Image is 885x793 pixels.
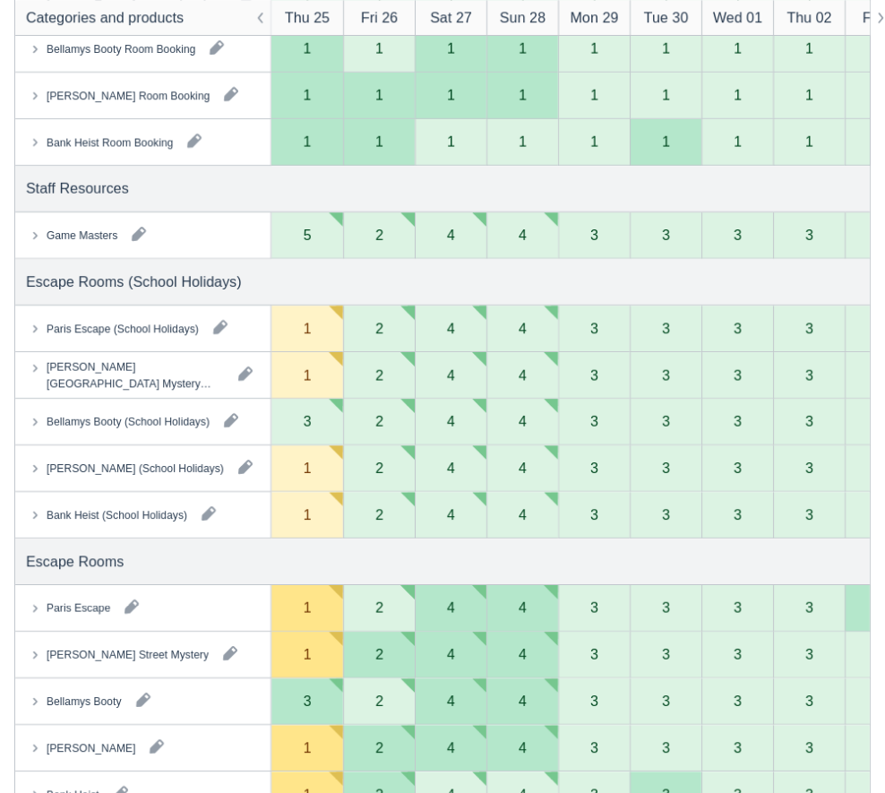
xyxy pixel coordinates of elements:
div: 3 [805,601,813,616]
div: 3 [805,741,813,755]
div: 4 [519,322,527,336]
div: 3 [662,461,670,476]
div: 3 [734,648,742,662]
div: 2 [375,508,383,522]
div: 3 [734,601,742,616]
div: 3 [590,741,598,755]
div: 3 [805,368,813,383]
div: [PERSON_NAME] (School Holidays) [47,461,224,477]
div: 4 [519,741,527,755]
div: Bellamys Booty (School Holidays) [47,414,210,430]
div: 4 [519,228,527,243]
div: 2 [375,415,383,429]
div: 1 [304,601,312,616]
div: 3 [590,415,598,429]
div: 3 [662,694,670,709]
div: 3 [662,415,670,429]
div: 3 [734,741,742,755]
div: 1 [304,508,312,522]
div: 1 [519,89,527,103]
div: 4 [519,601,527,616]
div: 4 [447,741,455,755]
div: 3 [805,648,813,662]
div: 3 [805,228,813,243]
div: 1 [519,135,527,150]
div: 4 [447,228,455,243]
div: 3 [734,415,742,429]
div: 3 [304,415,312,429]
div: 3 [734,694,742,709]
div: Sun 28 [500,7,546,29]
div: 3 [590,508,598,522]
div: Staff Resources [26,178,129,200]
div: 2 [375,368,383,383]
div: 3 [805,415,813,429]
div: 1 [734,135,742,150]
div: 3 [590,601,598,616]
div: 1 [662,42,670,56]
div: 1 [662,89,670,103]
div: 1 [447,89,455,103]
div: [PERSON_NAME] Room Booking [47,88,210,104]
div: Fri 26 [361,7,398,29]
div: 1 [734,89,742,103]
div: Bank Heist (School Holidays) [47,507,187,523]
div: 1 [304,135,312,150]
div: 1 [590,135,598,150]
div: 2 [375,694,383,709]
div: 4 [519,461,527,476]
div: 3 [662,741,670,755]
div: [PERSON_NAME][GEOGRAPHIC_DATA] Mystery (School Holidays) [47,359,224,392]
div: 4 [519,648,527,662]
div: 4 [519,415,527,429]
div: Thu 25 [285,7,330,29]
div: 2 [375,741,383,755]
div: Bellamys Booty [47,694,122,710]
div: 1 [805,135,813,150]
div: 3 [662,322,670,336]
div: 3 [805,508,813,522]
div: 1 [304,42,312,56]
div: 1 [304,648,312,662]
div: 1 [519,42,527,56]
div: 1 [304,461,312,476]
div: 1 [662,135,670,150]
div: 3 [662,601,670,616]
div: Game Masters [47,228,117,244]
div: 4 [447,461,455,476]
div: Escape Rooms (School Holidays) [26,272,242,293]
div: 1 [304,741,312,755]
div: 1 [734,42,742,56]
div: 4 [447,322,455,336]
div: 3 [805,322,813,336]
div: 4 [519,368,527,383]
div: [PERSON_NAME] [47,740,135,756]
div: Tue 30 [644,7,689,29]
div: 3 [805,461,813,476]
div: 3 [734,322,742,336]
div: 3 [662,368,670,383]
div: 4 [519,694,527,709]
div: 1 [447,42,455,56]
div: 4 [447,601,455,616]
div: 1 [805,89,813,103]
div: 1 [590,89,598,103]
div: 3 [734,228,742,243]
div: 2 [375,461,383,476]
div: 1 [304,322,312,336]
div: 2 [375,322,383,336]
div: 2 [375,648,383,662]
div: 4 [447,415,455,429]
div: Paris Escape [47,600,110,616]
div: 1 [375,135,383,150]
div: 1 [447,135,455,150]
div: 4 [447,508,455,522]
div: 1 [304,89,312,103]
div: Categories and products [26,7,184,29]
div: 3 [662,228,670,243]
div: 3 [590,694,598,709]
div: 1 [375,89,383,103]
div: 1 [375,42,383,56]
div: Sat 27 [430,7,472,29]
div: Escape Rooms [26,551,124,573]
